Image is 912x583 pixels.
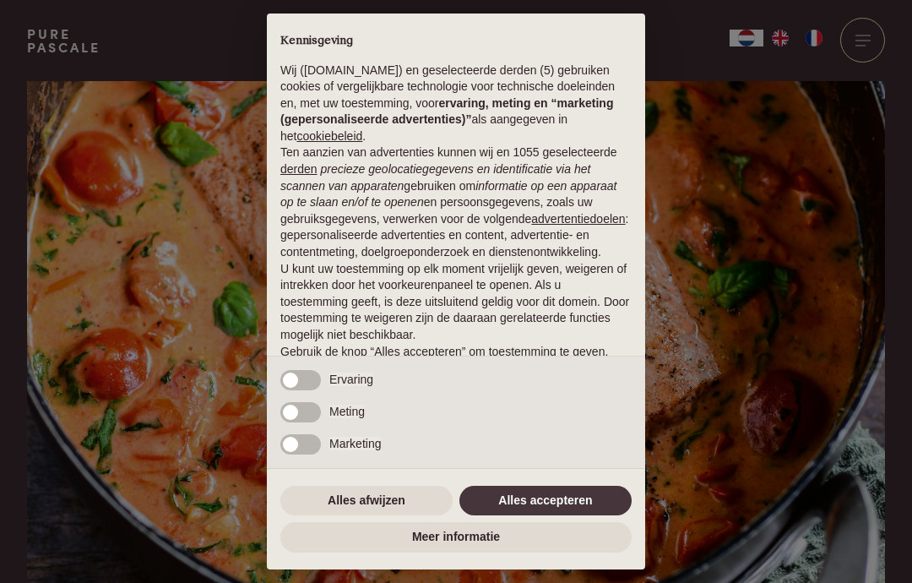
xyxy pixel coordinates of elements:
[459,486,632,516] button: Alles accepteren
[280,63,632,145] p: Wij ([DOMAIN_NAME]) en geselecteerde derden (5) gebruiken cookies of vergelijkbare technologie vo...
[280,144,632,260] p: Ten aanzien van advertenties kunnen wij en 1055 geselecteerde gebruiken om en persoonsgegevens, z...
[280,161,318,178] button: derden
[280,344,632,394] p: Gebruik de knop “Alles accepteren” om toestemming te geven. Gebruik de knop “Alles afwijzen” om d...
[329,373,373,386] span: Ervaring
[280,179,617,210] em: informatie op een apparaat op te slaan en/of te openen
[296,129,362,143] a: cookiebeleid
[280,34,632,49] h2: Kennisgeving
[280,162,590,193] em: precieze geolocatiegegevens en identificatie via het scannen van apparaten
[280,96,613,127] strong: ervaring, meting en “marketing (gepersonaliseerde advertenties)”
[531,211,625,228] button: advertentiedoelen
[329,405,365,418] span: Meting
[280,522,632,553] button: Meer informatie
[280,486,453,516] button: Alles afwijzen
[329,437,381,450] span: Marketing
[280,261,632,344] p: U kunt uw toestemming op elk moment vrijelijk geven, weigeren of intrekken door het voorkeurenpan...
